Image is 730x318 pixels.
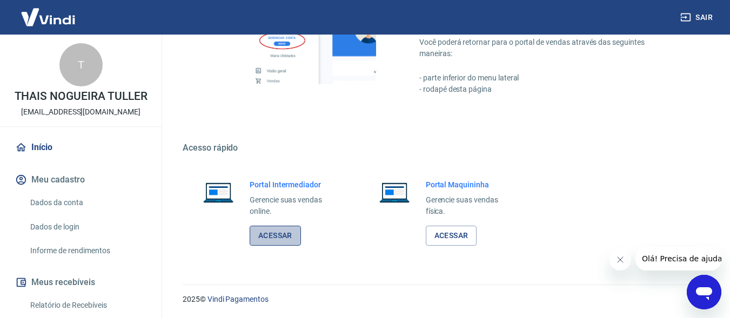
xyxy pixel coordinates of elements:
[26,216,149,238] a: Dados de login
[678,8,717,28] button: Sair
[419,84,678,95] p: - rodapé desta página
[26,294,149,316] a: Relatório de Recebíveis
[183,143,704,153] h5: Acesso rápido
[635,247,721,270] iframe: Mensagem da empresa
[426,226,477,246] a: Acessar
[21,106,140,118] p: [EMAIL_ADDRESS][DOMAIN_NAME]
[687,275,721,309] iframe: Botão para abrir a janela de mensagens
[13,168,149,192] button: Meu cadastro
[26,192,149,214] a: Dados da conta
[6,8,91,16] span: Olá! Precisa de ajuda?
[419,37,678,59] p: Você poderá retornar para o portal de vendas através das seguintes maneiras:
[250,226,301,246] a: Acessar
[250,194,339,217] p: Gerencie suas vendas online.
[610,249,631,270] iframe: Fechar mensagem
[59,43,103,86] div: T
[207,295,269,303] a: Vindi Pagamentos
[426,194,515,217] p: Gerencie suas vendas física.
[26,240,149,262] a: Informe de rendimentos
[372,179,417,205] img: Imagem de um notebook aberto
[250,179,339,190] h6: Portal Intermediador
[15,91,148,102] p: THAIS NOGUEIRA TULLER
[419,72,678,84] p: - parte inferior do menu lateral
[183,294,704,305] p: 2025 ©
[426,179,515,190] h6: Portal Maquininha
[13,1,83,33] img: Vindi
[196,179,241,205] img: Imagem de um notebook aberto
[13,270,149,294] button: Meus recebíveis
[13,136,149,159] a: Início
